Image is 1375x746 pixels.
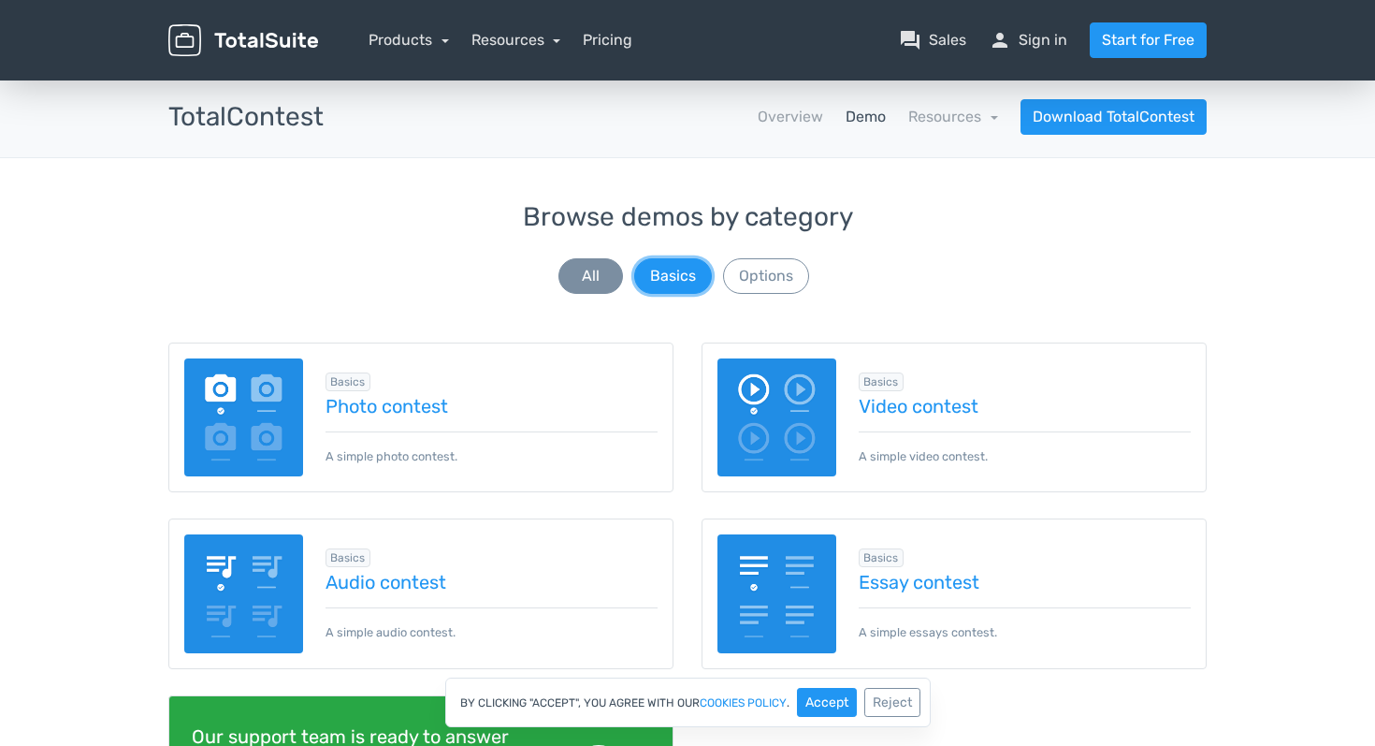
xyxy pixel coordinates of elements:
button: Reject [864,688,920,717]
a: Essay contest [859,572,1192,592]
span: question_answer [899,29,921,51]
a: Resources [471,31,561,49]
a: Start for Free [1090,22,1207,58]
h3: TotalContest [168,103,324,132]
img: video-poll.png.webp [717,358,836,477]
a: Resources [908,108,998,125]
button: Accept [797,688,857,717]
a: Download TotalContest [1020,99,1207,135]
a: Pricing [583,29,632,51]
span: person [989,29,1011,51]
span: Browse all in Basics [859,549,905,567]
button: All [558,258,623,294]
h3: Browse demos by category [168,203,1207,232]
span: Browse all in Basics [859,373,905,391]
p: A simple photo contest. [326,432,659,465]
button: Basics [634,258,712,294]
a: Photo contest [326,396,659,417]
a: personSign in [989,29,1067,51]
span: Browse all in Basics [326,549,371,567]
a: Products [369,31,449,49]
p: A simple video contest. [859,432,1192,465]
button: Options [723,258,809,294]
a: Overview [758,106,823,128]
img: audio-poll.png.webp [184,534,303,653]
p: A simple audio contest. [326,607,659,641]
a: Audio contest [326,572,659,592]
img: image-poll.png.webp [184,358,303,477]
a: Video contest [859,396,1192,417]
img: essay-contest.png.webp [717,534,836,653]
a: question_answerSales [899,29,966,51]
a: Demo [846,106,886,128]
div: By clicking "Accept", you agree with our . [445,678,931,727]
img: TotalSuite for WordPress [168,24,318,57]
span: Browse all in Basics [326,373,371,391]
a: cookies policy [700,697,787,709]
p: A simple essays contest. [859,607,1192,641]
